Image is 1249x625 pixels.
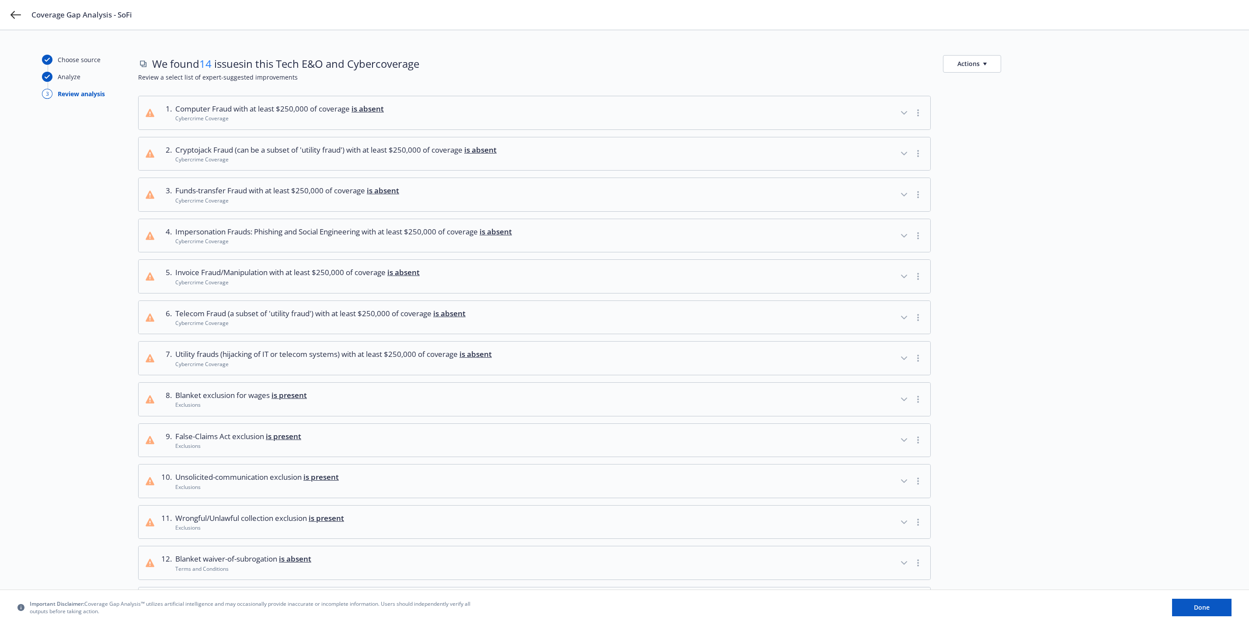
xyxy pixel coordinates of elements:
div: Exclusions [175,483,339,491]
span: is absent [351,104,384,114]
span: Done [1194,603,1210,611]
div: Cybercrime Coverage [175,319,466,327]
div: 3 [42,89,52,99]
span: We found issues in this Tech E&O and Cyber coverage [152,56,419,71]
span: is present [303,472,339,482]
span: 14 [199,56,212,71]
div: 6 . [161,308,172,327]
span: Blanket exclusion for wages [175,390,307,401]
div: 3 . [161,185,172,204]
span: Impersonation Frauds: Phishing and Social Engineering with at least $250,000 of coverage [175,226,512,237]
div: Exclusions [175,401,307,409]
button: 8.Blanket exclusion for wages is presentExclusions [139,383,930,416]
div: 9 . [161,431,172,450]
div: 5 . [161,267,172,286]
span: is absent [433,308,466,318]
span: Review a select list of expert-suggested improvements [138,73,1207,82]
span: False-Claims Act exclusion [175,431,301,442]
button: 7.Utility frauds (hijacking of IT or telecom systems) with at least $250,000 of coverage is absen... [139,342,930,375]
span: is absent [387,267,420,277]
button: 12.Blanket waiver-of-subrogation is absentTerms and Conditions [139,546,930,580]
div: Analyze [58,72,80,81]
span: Coverage Gap Analysis - SoFi [31,10,132,20]
button: 5.Invoice Fraud/Manipulation with at least $250,000 of coverage is absentCybercrime Coverage [139,260,930,293]
span: is present [309,513,344,523]
span: Unsolicited-communication exclusion [175,471,339,483]
div: Review analysis [58,89,105,98]
div: Exclusions [175,524,344,531]
span: Blanket waiver-of-subrogation [175,553,311,565]
button: 1.Computer Fraud with at least $250,000 of coverage is absentCybercrime Coverage [139,96,930,129]
div: 12 . [161,553,172,573]
div: 10 . [161,471,172,491]
button: 13.Coverage for software infringement in the tech E&O is absentTerms and Conditions [139,587,930,621]
button: Done [1172,599,1232,616]
span: is present [266,431,301,441]
span: Invoice Fraud/Manipulation with at least $250,000 of coverage [175,267,420,278]
span: Important Disclaimer: [30,600,84,608]
div: Terms and Conditions [175,565,311,573]
div: 4 . [161,226,172,245]
div: 2 . [161,144,172,164]
span: Telecom Fraud (a subset of 'utility fraud') with at least $250,000 of coverage [175,308,466,319]
span: is absent [480,227,512,237]
span: is absent [367,185,399,196]
div: Cybercrime Coverage [175,237,512,245]
div: 11 . [161,513,172,532]
span: Utility frauds (hijacking of IT or telecom systems) with at least $250,000 of coverage [175,349,492,360]
div: Cybercrime Coverage [175,115,384,122]
div: 8 . [161,390,172,409]
span: Cryptojack Fraud (can be a subset of 'utility fraud') with at least $250,000 of coverage [175,144,497,156]
span: is absent [464,145,497,155]
div: Cybercrime Coverage [175,197,399,204]
span: Coverage Gap Analysis™ utilizes artificial intelligence and may occasionally provide inaccurate o... [30,600,476,615]
button: 10.Unsolicited-communication exclusion is presentExclusions [139,464,930,498]
span: is absent [459,349,492,359]
div: Cybercrime Coverage [175,360,492,368]
button: 11.Wrongful/Unlawful collection exclusion is presentExclusions [139,506,930,539]
button: 4.Impersonation Frauds: Phishing and Social Engineering with at least $250,000 of coverage is abs... [139,219,930,252]
button: 3.Funds-transfer Fraud with at least $250,000 of coverage is absentCybercrime Coverage [139,178,930,211]
div: 1 . [161,103,172,122]
span: Computer Fraud with at least $250,000 of coverage [175,103,384,115]
div: Cybercrime Coverage [175,156,497,163]
button: 2.Cryptojack Fraud (can be a subset of 'utility fraud') with at least $250,000 of coverage is abs... [139,137,930,171]
span: Funds-transfer Fraud with at least $250,000 of coverage [175,185,399,196]
div: 7 . [161,349,172,368]
button: Actions [943,55,1001,73]
div: Choose source [58,55,101,64]
button: 6.Telecom Fraud (a subset of 'utility fraud') with at least $250,000 of coverage is absentCybercr... [139,301,930,334]
div: Exclusions [175,442,301,450]
span: Wrongful/Unlawful collection exclusion [175,513,344,524]
span: is absent [279,554,311,564]
span: is present [271,390,307,400]
div: Cybercrime Coverage [175,279,420,286]
button: 9.False-Claims Act exclusion is presentExclusions [139,424,930,457]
